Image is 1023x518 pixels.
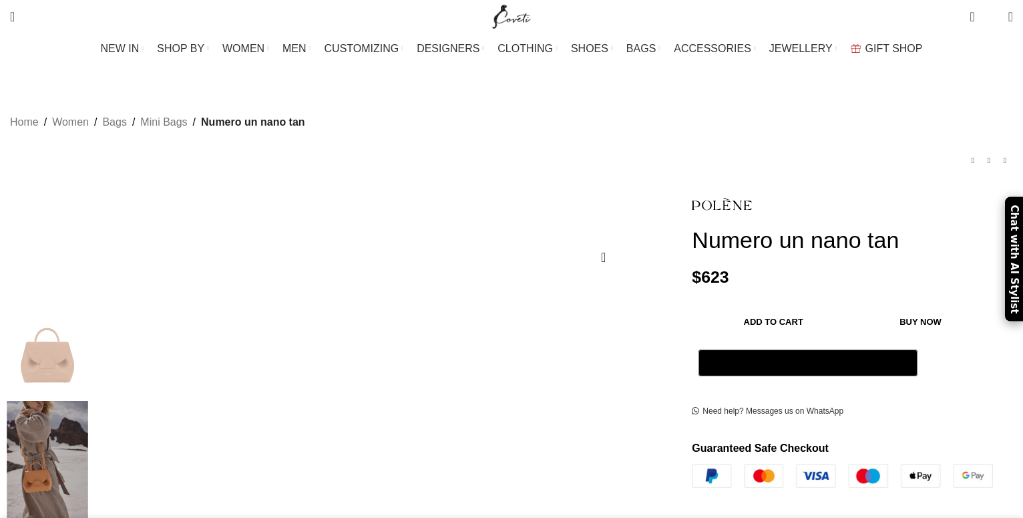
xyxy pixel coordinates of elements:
button: Pay with GPay [698,350,917,376]
a: CLOTHING [497,35,558,62]
div: Main navigation [3,35,1020,62]
span: SHOP BY [157,42,204,55]
a: SHOP BY [157,35,209,62]
a: JEWELLERY [769,35,837,62]
span: Numero un nano tan [201,114,305,131]
span: SHOES [571,42,608,55]
a: BAGS [626,35,660,62]
a: ACCESSORIES [674,35,756,62]
span: NEW IN [101,42,140,55]
div: My Wishlist [985,3,998,30]
a: CUSTOMIZING [325,35,404,62]
span: 0 [971,7,981,17]
a: DESIGNERS [417,35,484,62]
a: Previous product [965,152,981,168]
span: ACCESSORIES [674,42,751,55]
img: GiftBag [851,44,861,53]
a: Mini Bags [140,114,187,131]
a: MEN [282,35,311,62]
span: DESIGNERS [417,42,479,55]
a: 0 [963,3,981,30]
a: Home [10,114,39,131]
h1: Numero un nano tan [692,227,1013,254]
span: BAGS [626,42,656,55]
a: Need help? Messages us on WhatsApp [692,406,843,417]
img: guaranteed-safe-checkout-bordered.j [692,464,993,488]
span: WOMEN [222,42,264,55]
span: CLOTHING [497,42,553,55]
a: Site logo [489,10,534,21]
span: 0 [988,13,998,23]
a: Bags [102,114,126,131]
span: JEWELLERY [769,42,833,55]
span: $ [692,268,701,286]
span: MEN [282,42,306,55]
strong: Guaranteed Safe Checkout [692,442,829,454]
a: Women [52,114,89,131]
span: GIFT SHOP [865,42,923,55]
a: WOMEN [222,35,269,62]
img: Polene [692,188,752,220]
a: GIFT SHOP [851,35,923,62]
a: SHOES [571,35,613,62]
nav: Breadcrumb [10,114,305,131]
bdi: 623 [692,268,729,286]
span: CUSTOMIZING [325,42,399,55]
button: Add to cart [698,308,848,336]
a: NEW IN [101,35,144,62]
a: Search [3,3,21,30]
button: Buy now [855,308,986,336]
img: Polene [7,272,88,394]
a: Next product [997,152,1013,168]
